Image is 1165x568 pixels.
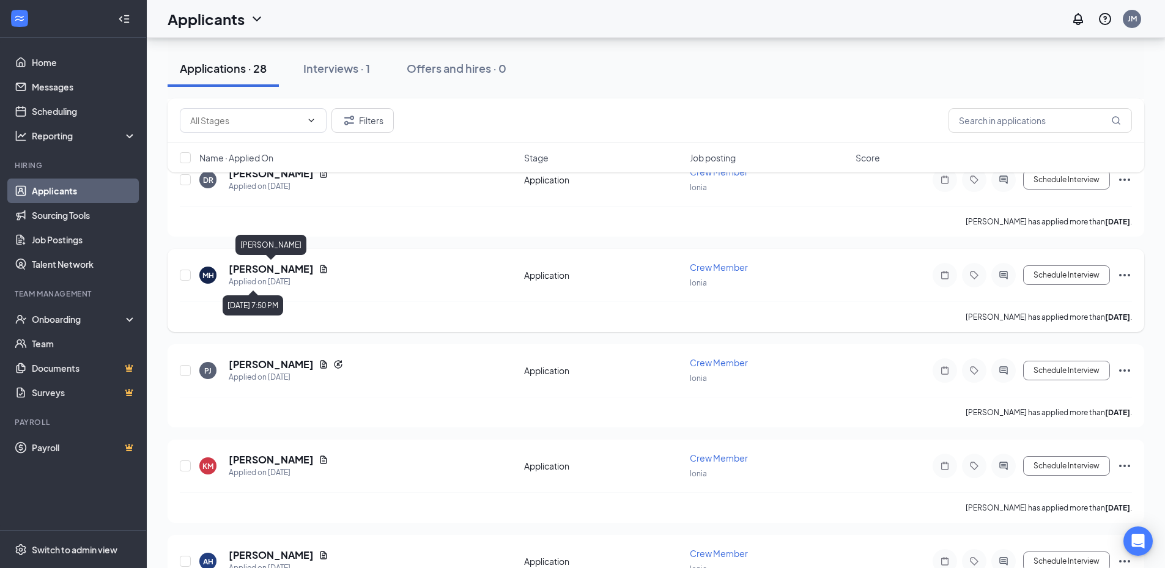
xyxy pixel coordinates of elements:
[229,548,314,562] h5: [PERSON_NAME]
[1105,217,1130,226] b: [DATE]
[32,544,117,556] div: Switch to admin view
[32,99,136,124] a: Scheduling
[1117,459,1132,473] svg: Ellipses
[32,356,136,380] a: DocumentsCrown
[319,360,328,369] svg: Document
[229,371,343,383] div: Applied on [DATE]
[319,264,328,274] svg: Document
[203,556,213,567] div: AH
[966,216,1132,227] p: [PERSON_NAME] has applied more than .
[15,160,134,171] div: Hiring
[1128,13,1137,24] div: JM
[32,130,137,142] div: Reporting
[202,270,214,281] div: MH
[967,461,982,471] svg: Tag
[1111,116,1121,125] svg: MagnifyingGlass
[229,467,328,479] div: Applied on [DATE]
[1023,456,1110,476] button: Schedule Interview
[250,12,264,26] svg: ChevronDown
[319,550,328,560] svg: Document
[15,289,134,299] div: Team Management
[690,452,748,463] span: Crew Member
[1105,408,1130,417] b: [DATE]
[1123,526,1153,556] div: Open Intercom Messenger
[690,374,707,383] span: Ionia
[303,61,370,76] div: Interviews · 1
[32,380,136,405] a: SurveysCrown
[13,12,26,24] svg: WorkstreamLogo
[202,461,213,471] div: KM
[32,435,136,460] a: PayrollCrown
[229,453,314,467] h5: [PERSON_NAME]
[690,469,707,478] span: Ionia
[966,312,1132,322] p: [PERSON_NAME] has applied more than .
[1023,265,1110,285] button: Schedule Interview
[1117,363,1132,378] svg: Ellipses
[204,366,212,376] div: PJ
[1023,361,1110,380] button: Schedule Interview
[331,108,394,133] button: Filter Filters
[938,366,952,375] svg: Note
[1071,12,1085,26] svg: Notifications
[967,270,982,280] svg: Tag
[15,417,134,427] div: Payroll
[524,152,549,164] span: Stage
[199,152,273,164] span: Name · Applied On
[690,183,707,192] span: Ionia
[229,180,328,193] div: Applied on [DATE]
[229,262,314,276] h5: [PERSON_NAME]
[229,358,314,371] h5: [PERSON_NAME]
[967,366,982,375] svg: Tag
[690,548,748,559] span: Crew Member
[524,460,682,472] div: Application
[524,364,682,377] div: Application
[118,13,130,25] svg: Collapse
[32,331,136,356] a: Team
[306,116,316,125] svg: ChevronDown
[524,269,682,281] div: Application
[690,357,748,368] span: Crew Member
[938,270,952,280] svg: Note
[690,262,748,273] span: Crew Member
[1105,312,1130,322] b: [DATE]
[235,235,306,255] div: [PERSON_NAME]
[180,61,267,76] div: Applications · 28
[690,152,736,164] span: Job posting
[32,252,136,276] a: Talent Network
[524,555,682,567] div: Application
[938,556,952,566] svg: Note
[966,503,1132,513] p: [PERSON_NAME] has applied more than .
[168,9,245,29] h1: Applicants
[938,461,952,471] svg: Note
[15,544,27,556] svg: Settings
[32,313,126,325] div: Onboarding
[1105,503,1130,512] b: [DATE]
[190,114,301,127] input: All Stages
[229,276,328,288] div: Applied on [DATE]
[996,270,1011,280] svg: ActiveChat
[15,130,27,142] svg: Analysis
[1098,12,1112,26] svg: QuestionInfo
[32,75,136,99] a: Messages
[333,360,343,369] svg: Reapply
[15,313,27,325] svg: UserCheck
[949,108,1132,133] input: Search in applications
[996,366,1011,375] svg: ActiveChat
[1117,268,1132,282] svg: Ellipses
[996,556,1011,566] svg: ActiveChat
[32,50,136,75] a: Home
[966,407,1132,418] p: [PERSON_NAME] has applied more than .
[342,113,357,128] svg: Filter
[32,227,136,252] a: Job Postings
[996,461,1011,471] svg: ActiveChat
[856,152,880,164] span: Score
[223,295,283,315] div: [DATE] 7:50 PM
[967,556,982,566] svg: Tag
[407,61,506,76] div: Offers and hires · 0
[32,203,136,227] a: Sourcing Tools
[32,179,136,203] a: Applicants
[319,455,328,465] svg: Document
[690,278,707,287] span: Ionia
